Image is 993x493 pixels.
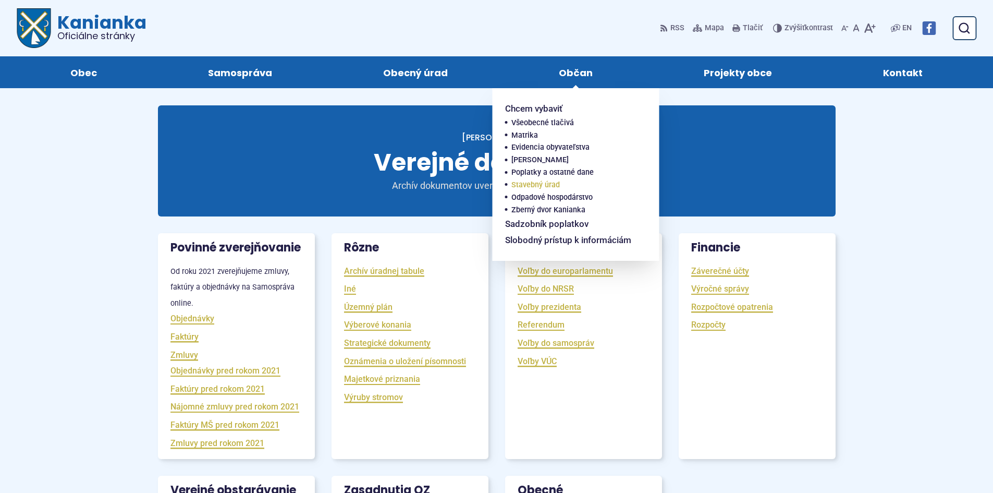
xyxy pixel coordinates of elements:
span: Chcem vybaviť [505,101,562,117]
h3: Povinné zverejňovanie [158,233,315,262]
a: Evidencia obyvateľstva [511,141,634,154]
a: Iné [344,283,356,295]
span: Matrika [511,129,538,142]
a: Občan [514,56,638,88]
a: EN [900,22,914,34]
a: Faktúry MŠ pred rokom 2021 [170,419,279,431]
span: Odpadové hospodárstvo [511,191,593,204]
a: Zberný dvor Kanianka [511,204,634,217]
span: Verejné dokumenty [374,146,620,179]
a: Logo Kanianka, prejsť na domovskú stránku. [17,8,146,48]
h3: Financie [679,233,836,262]
a: Obec [25,56,142,88]
span: [PERSON_NAME] [511,154,569,166]
a: Referendum [518,319,565,331]
a: Objednávky pred rokom 2021 [170,365,280,377]
a: Strategické dokumenty [344,337,431,349]
a: Majetkové priznania [344,373,420,385]
p: Archív dokumentov uverejnených obcou Kanianka. [372,180,622,192]
a: Chcem vybaviť [505,101,634,117]
a: Výročné správy [691,283,749,295]
a: Slobodný prístup k informáciám [505,232,634,248]
a: Objednávky [170,312,214,324]
span: Všeobecné tlačivá [511,117,574,129]
a: Rozpočty [691,319,726,331]
button: Zvýšiťkontrast [773,17,835,39]
span: Sadzobník poplatkov [505,216,589,232]
a: Záverečné účty [691,265,749,277]
button: Nastaviť pôvodnú veľkosť písma [851,17,862,39]
a: Voľby prezidenta [518,301,581,313]
a: Faktúry pred rokom 2021 [170,383,265,395]
span: Oficiálne stránky [57,31,146,41]
a: Poplatky a ostatné dane [511,166,634,179]
a: Kontakt [838,56,968,88]
a: Výberové konania [344,319,411,331]
a: Samospráva [163,56,317,88]
span: Obecný úrad [383,56,448,88]
span: Zberný dvor Kanianka [511,204,585,217]
a: Nájomné zmluvy pred rokom 2021 [170,401,299,413]
span: Obec [70,56,97,88]
button: Tlačiť [730,17,765,39]
span: Evidencia obyvateľstva [511,141,590,154]
a: Matrika [511,129,634,142]
a: Voľby do europarlamentu [518,265,613,277]
a: Archív úradnej tabule [344,265,424,277]
a: Zmluvy pred rokom 2021 [170,437,264,449]
small: Od roku 2021 zverejňujeme zmluvy, faktúry a objednávky na Samospráva online. [170,267,295,308]
button: Zväčšiť veľkosť písma [862,17,878,39]
span: kontrast [784,24,833,33]
a: Voľby VÚC [518,355,557,367]
a: Odpadové hospodárstvo [511,191,634,204]
a: Obecný úrad [338,56,493,88]
a: Rozpočtové opatrenia [691,301,773,313]
a: Voľby do NRSR [518,283,574,295]
a: Výruby stromov [344,391,403,403]
a: Mapa [691,17,726,39]
span: Zvýšiť [784,23,805,32]
a: Všeobecné tlačivá [511,117,634,129]
span: RSS [670,22,684,34]
span: Stavebný úrad [511,179,560,191]
span: Poplatky a ostatné dane [511,166,594,179]
a: Územný plán [344,301,393,313]
h3: Rôzne [332,233,488,262]
span: Slobodný prístup k informáciám [505,232,631,248]
a: RSS [660,17,686,39]
a: Faktúry [170,331,199,343]
span: Samospráva [208,56,272,88]
button: Zmenšiť veľkosť písma [839,17,851,39]
a: Sadzobník poplatkov [505,216,634,232]
img: Prejsť na domovskú stránku [17,8,51,48]
a: [PERSON_NAME] [462,131,532,143]
a: Zmluvy [170,349,198,361]
img: Prejsť na Facebook stránku [922,21,936,35]
span: Tlačiť [743,24,763,33]
span: Mapa [705,22,724,34]
span: Projekty obce [704,56,772,88]
span: Kanianka [51,14,146,41]
span: Kontakt [883,56,923,88]
span: EN [902,22,912,34]
a: Projekty obce [659,56,817,88]
a: Voľby do samospráv [518,337,594,349]
a: Oznámenia o uložení písomnosti [344,355,466,367]
span: Občan [559,56,593,88]
a: Stavebný úrad [511,179,634,191]
a: [PERSON_NAME] [511,154,634,166]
